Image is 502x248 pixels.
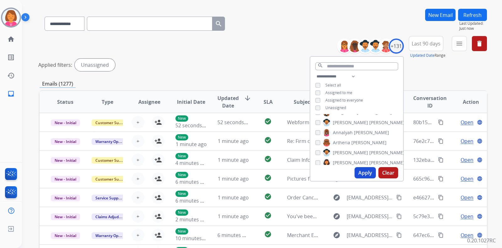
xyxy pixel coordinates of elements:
div: Unassigned [75,59,115,71]
mat-icon: person_add [154,194,162,201]
mat-icon: check_circle [264,118,272,125]
mat-icon: language [477,119,483,125]
mat-icon: check_circle [264,193,272,200]
mat-icon: content_copy [438,214,444,219]
span: [PERSON_NAME] [351,140,387,146]
span: Order Cancelled 555ecf1d-bcec-48f4-a2dd-2319f6b11454 [287,194,420,201]
mat-icon: content_copy [438,157,444,163]
span: [PERSON_NAME] [369,150,404,156]
span: 1 minute ago [218,194,249,201]
span: Open [461,231,473,239]
mat-icon: delete [476,40,483,47]
span: 52 seconds ago [175,122,212,129]
p: New [175,228,188,235]
span: Customer Support [92,119,132,126]
span: + [136,119,139,126]
span: Subject [294,98,312,106]
mat-icon: person_add [154,175,162,182]
span: Open [461,213,473,220]
span: New - Initial [51,214,80,220]
span: [PERSON_NAME] [369,119,404,126]
mat-icon: content_copy [438,138,444,144]
button: + [132,229,144,241]
span: Assigned to everyone [325,98,363,103]
span: + [136,231,139,239]
span: Webform from [EMAIL_ADDRESS][DOMAIN_NAME] on [DATE] [287,119,429,126]
span: 1 minute ago [218,138,249,145]
p: New [175,153,188,159]
p: New [175,172,188,178]
span: 1 minute ago [176,141,207,148]
span: [PERSON_NAME] [333,150,368,156]
th: Action [445,91,487,113]
span: Claim Info for [PERSON_NAME] [287,156,359,163]
span: [PERSON_NAME] [333,119,368,126]
mat-icon: language [477,232,483,238]
span: + [136,137,139,145]
mat-icon: explore [333,231,340,239]
mat-icon: language [477,214,483,219]
span: [EMAIL_ADDRESS][DOMAIN_NAME] [347,194,393,201]
mat-icon: content_copy [396,232,402,238]
button: Last 90 days [409,36,443,51]
span: Select all [325,82,341,88]
mat-icon: check_circle [264,136,272,144]
button: Clear [378,167,398,178]
mat-icon: language [477,176,483,182]
button: + [132,154,144,166]
mat-icon: explore [333,213,340,220]
button: + [132,210,144,223]
mat-icon: language [477,195,483,200]
mat-icon: person_add [154,156,162,164]
span: Artheria [333,140,350,146]
span: Conversation ID [413,94,447,109]
span: Warranty Ops [92,232,124,239]
button: Apply [355,167,376,178]
span: + [136,213,139,220]
span: Open [461,194,473,201]
span: Range [410,53,446,58]
span: Pictures for claim for [PERSON_NAME] [287,175,377,182]
button: + [132,172,144,185]
p: New [175,191,188,197]
span: New - Initial [51,119,80,126]
mat-icon: person_add [154,213,162,220]
span: Last 90 days [412,42,441,45]
mat-icon: person_add [154,119,162,126]
span: SLA [264,98,273,106]
button: New Email [425,9,456,21]
span: 1 minute ago [218,156,249,163]
button: Refresh [458,9,487,21]
span: [PERSON_NAME] [354,129,389,136]
span: New - Initial [51,232,80,239]
mat-icon: menu [456,40,463,47]
span: 10 minutes ago [175,235,212,242]
mat-icon: home [7,35,15,43]
mat-icon: language [477,157,483,163]
span: Type [102,98,113,106]
span: [EMAIL_ADDRESS][DOMAIN_NAME] [347,231,393,239]
mat-icon: content_copy [438,232,444,238]
p: Applied filters: [38,61,72,69]
mat-icon: content_copy [438,119,444,125]
mat-icon: search [215,20,222,28]
mat-icon: check_circle [264,212,272,219]
mat-icon: check_circle [264,230,272,238]
span: New - Initial [51,195,80,201]
span: New - Initial [51,176,80,182]
span: 6 minutes ago [217,232,251,239]
p: 0.20.1027RC [467,237,496,244]
mat-icon: content_copy [396,214,402,219]
mat-icon: search [318,63,323,68]
span: Status [57,98,73,106]
button: + [132,191,144,204]
mat-icon: person_add [154,231,162,239]
span: Initial Date [177,98,205,106]
mat-icon: check_circle [264,155,272,163]
div: +131 [389,39,404,54]
mat-icon: check_circle [264,174,272,182]
span: Open [461,137,473,145]
span: 2 minutes ago [175,216,209,223]
span: + [136,175,139,182]
span: Updated Date [217,94,239,109]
